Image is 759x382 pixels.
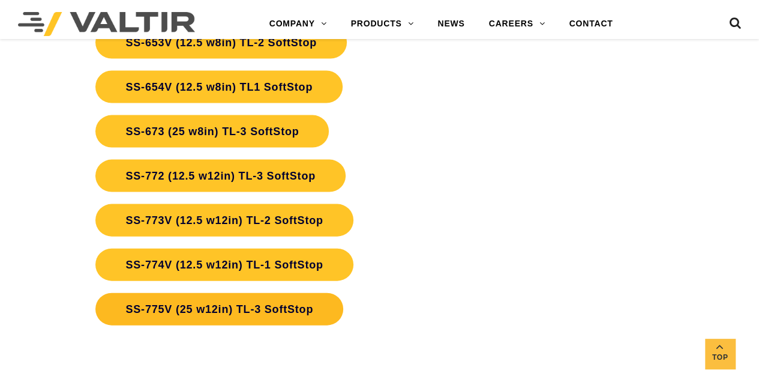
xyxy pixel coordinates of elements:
a: Top [705,339,735,369]
img: Valtir [18,12,195,36]
span: Top [705,351,735,365]
a: SS-775V (25 w12in) TL-3 SoftStop [95,293,343,326]
a: SS-653V (12.5 w8in) TL-2 SoftStop [95,26,346,59]
a: SS-774V (12.5 w12in) TL-1 SoftStop [95,249,353,281]
a: CAREERS [477,12,557,36]
a: SS-772 (12.5 w12in) TL-3 SoftStop [95,160,345,192]
a: CONTACT [557,12,625,36]
a: PRODUCTS [339,12,426,36]
a: SS-654V (12.5 w8in) TL1 SoftStop [95,71,343,103]
a: SS-773V (12.5 w12in) TL-2 SoftStop [95,204,353,237]
a: SS-673 (25 w8in) TL-3 SoftStop [95,115,329,148]
a: COMPANY [257,12,339,36]
a: NEWS [425,12,476,36]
